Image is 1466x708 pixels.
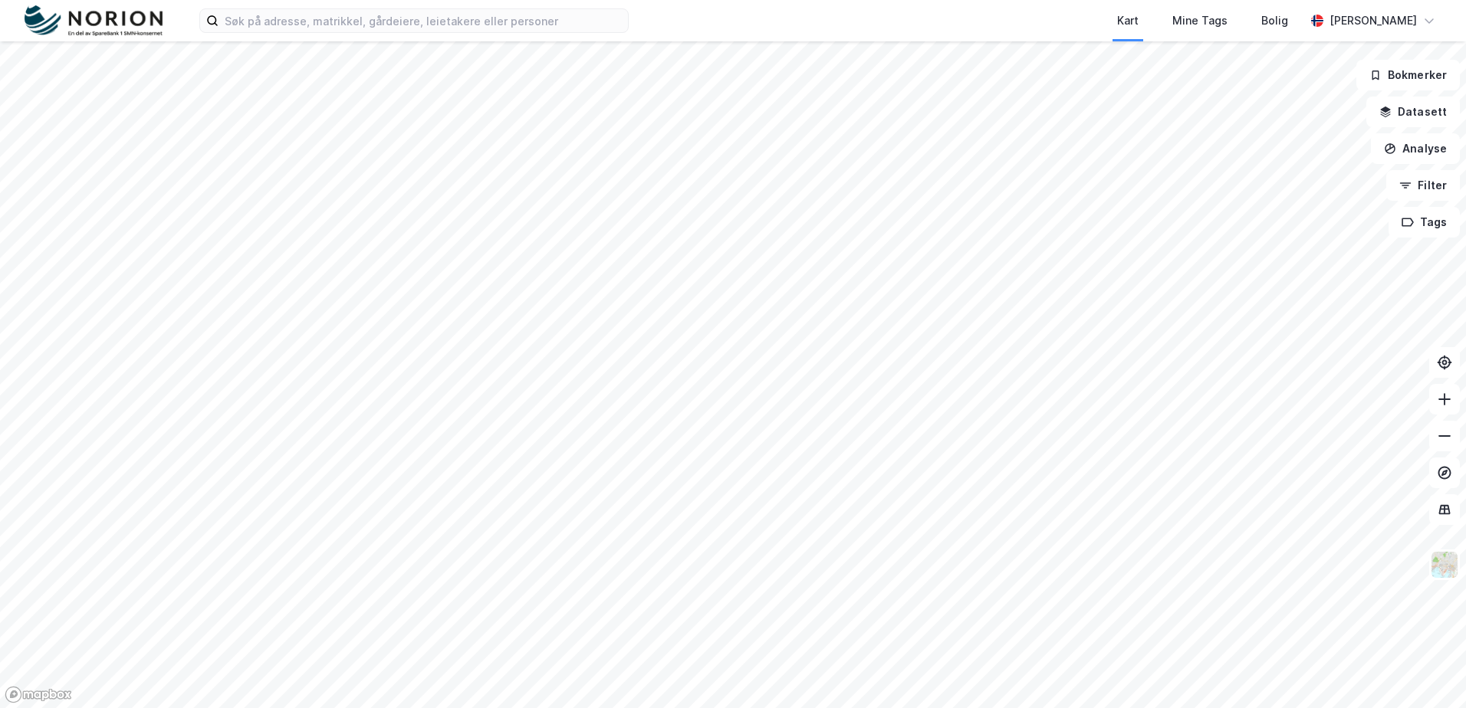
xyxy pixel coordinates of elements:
[219,9,628,32] input: Søk på adresse, matrikkel, gårdeiere, leietakere eller personer
[1117,11,1139,30] div: Kart
[25,5,163,37] img: norion-logo.80e7a08dc31c2e691866.png
[1330,11,1417,30] div: [PERSON_NAME]
[1172,11,1228,30] div: Mine Tags
[1261,11,1288,30] div: Bolig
